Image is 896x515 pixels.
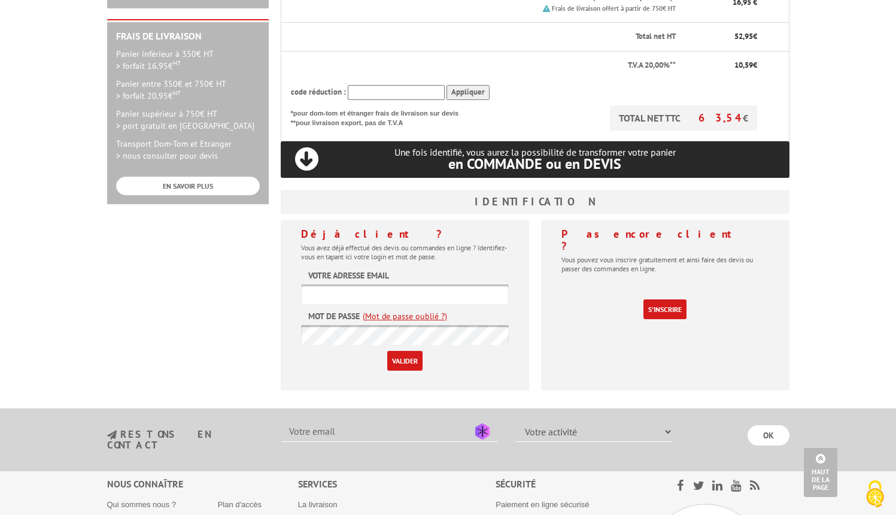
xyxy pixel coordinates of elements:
a: Plan d'accès [218,500,262,509]
span: > nous consulter pour devis [116,150,218,161]
span: code réduction : [291,87,346,97]
div: Sécurité [496,477,646,491]
h2: Frais de Livraison [116,31,260,42]
p: Une fois identifié, vous aurez la possibilité de transformer votre panier [281,147,789,171]
img: Cookies (fenêtre modale) [860,479,890,509]
div: Services [298,477,496,491]
span: en COMMANDE ou en DEVIS [448,154,621,173]
p: Transport Dom-Tom et Etranger [116,138,260,162]
a: S'inscrire [643,299,687,319]
button: Cookies (fenêtre modale) [854,474,896,515]
sup: HT [173,89,181,97]
p: € [687,31,757,43]
h3: Identification [281,190,789,214]
input: Votre email [282,422,497,442]
p: Panier supérieur à 750€ HT [116,108,260,132]
span: > port gratuit en [GEOGRAPHIC_DATA] [116,120,254,131]
label: Votre adresse email [308,269,389,281]
p: Vous pouvez vous inscrire gratuitement et ainsi faire des devis ou passer des commandes en ligne. [561,255,769,273]
sup: HT [173,59,181,67]
p: € [687,60,757,71]
p: T.V.A 20,00%** [291,60,676,71]
label: Mot de passe [308,310,360,322]
h4: Déjà client ? [301,228,509,240]
span: 52,95 [734,31,753,41]
small: Frais de livraison offert à partir de 750€ HT [552,4,676,13]
p: TOTAL NET TTC € [610,105,757,131]
img: picto.png [543,5,550,12]
span: 10,59 [734,60,753,70]
a: EN SAVOIR PLUS [116,177,260,195]
a: Haut de la page [804,448,837,497]
div: Nous connaître [107,477,298,491]
input: Appliquer [447,85,490,100]
h3: restons en contact [107,429,265,450]
h4: Pas encore client ? [561,228,769,252]
p: *pour dom-tom et étranger frais de livraison sur devis **pour livraison export, pas de T.V.A [291,105,470,128]
input: OK [748,425,789,446]
img: newsletter.jpg [107,430,117,440]
span: > forfait 20.95€ [116,90,181,101]
span: 63,54 [698,111,743,125]
a: La livraison [298,500,338,509]
a: Qui sommes nous ? [107,500,177,509]
a: Paiement en ligne sécurisé [496,500,589,509]
a: (Mot de passe oublié ?) [363,310,447,322]
p: Panier entre 350€ et 750€ HT [116,78,260,102]
span: > forfait 16.95€ [116,60,181,71]
p: Total net HT [291,31,676,43]
input: Valider [387,351,423,371]
p: Vous avez déjà effectué des devis ou commandes en ligne ? Identifiez-vous en tapant ici votre log... [301,243,509,261]
p: Panier inférieur à 350€ HT [116,48,260,72]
